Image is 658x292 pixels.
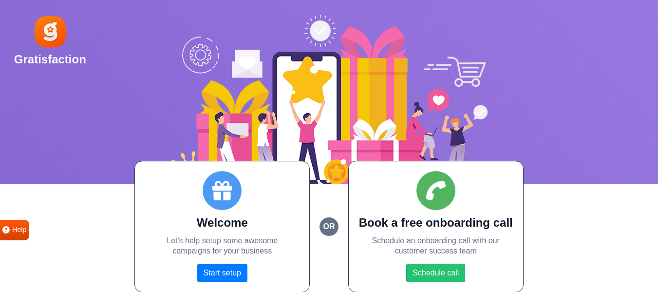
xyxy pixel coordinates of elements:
[406,264,465,282] a: Schedule call
[14,53,86,67] h2: Gratisfaction
[358,216,513,230] h2: Book a free onboarding call
[197,264,247,282] a: Start setup
[171,15,488,184] img: Social Boost
[145,216,300,230] h2: Welcome
[33,14,68,49] img: Gratisfaction
[145,236,300,256] p: Let's help setup some awesome campaigns for your business
[320,217,338,236] small: or
[12,225,27,235] span: Help
[358,236,513,256] p: Schedule an onboarding call with our customer success team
